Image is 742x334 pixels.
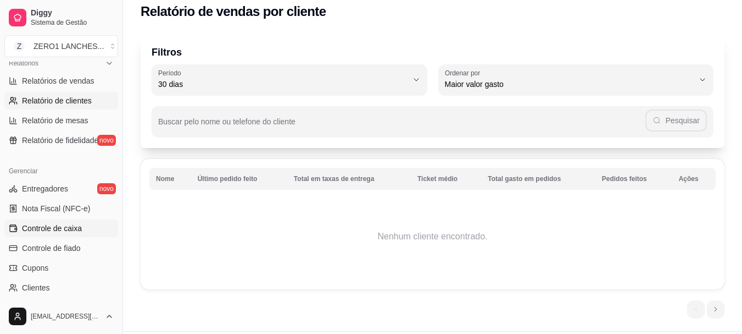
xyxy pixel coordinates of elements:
p: Filtros [152,45,713,60]
h2: Relatório de vendas por cliente [141,3,326,20]
span: Clientes [22,282,50,293]
a: DiggySistema de Gestão [4,4,118,31]
th: Total em taxas de entrega [287,168,411,190]
a: Clientes [4,279,118,297]
label: Ordenar por [445,68,484,78]
a: Entregadoresnovo [4,180,118,198]
li: next page button [707,300,724,318]
a: Controle de fiado [4,239,118,257]
th: Nome [149,168,191,190]
span: 30 dias [158,79,408,90]
button: Período30 dias [152,64,427,95]
td: Nenhum cliente encontrado. [149,193,716,281]
a: Relatório de mesas [4,112,118,129]
span: Relatório de mesas [22,115,88,126]
span: Nota Fiscal (NFC-e) [22,203,90,214]
div: ZERO1 LANCHES ... [34,41,104,52]
span: Sistema de Gestão [31,18,114,27]
div: Gerenciar [4,162,118,180]
button: Select a team [4,35,118,57]
a: Relatórios de vendas [4,72,118,90]
span: Cupons [22,262,48,273]
span: Relatório de clientes [22,95,92,106]
input: Buscar pelo nome ou telefone do cliente [158,121,645,132]
th: Ticket médio [411,168,481,190]
label: Período [158,68,185,78]
span: Entregadores [22,183,68,194]
a: Cupons [4,259,118,277]
a: Controle de caixa [4,220,118,237]
a: Relatório de fidelidadenovo [4,132,118,149]
span: Diggy [31,8,114,18]
span: Maior valor gasto [445,79,694,90]
th: Total gasto em pedidos [481,168,595,190]
span: Z [14,41,25,52]
span: Relatórios [9,59,38,68]
button: Ordenar porMaior valor gasto [438,64,714,95]
span: Relatórios de vendas [22,75,94,86]
a: Nota Fiscal (NFC-e) [4,200,118,217]
nav: pagination navigation [682,295,730,324]
span: Controle de fiado [22,243,81,254]
a: Relatório de clientes [4,92,118,109]
button: [EMAIL_ADDRESS][DOMAIN_NAME] [4,303,118,330]
span: Controle de caixa [22,223,82,234]
th: Ações [672,168,716,190]
th: Último pedido feito [191,168,287,190]
th: Pedidos feitos [595,168,672,190]
span: Relatório de fidelidade [22,135,98,146]
span: [EMAIL_ADDRESS][DOMAIN_NAME] [31,312,101,321]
